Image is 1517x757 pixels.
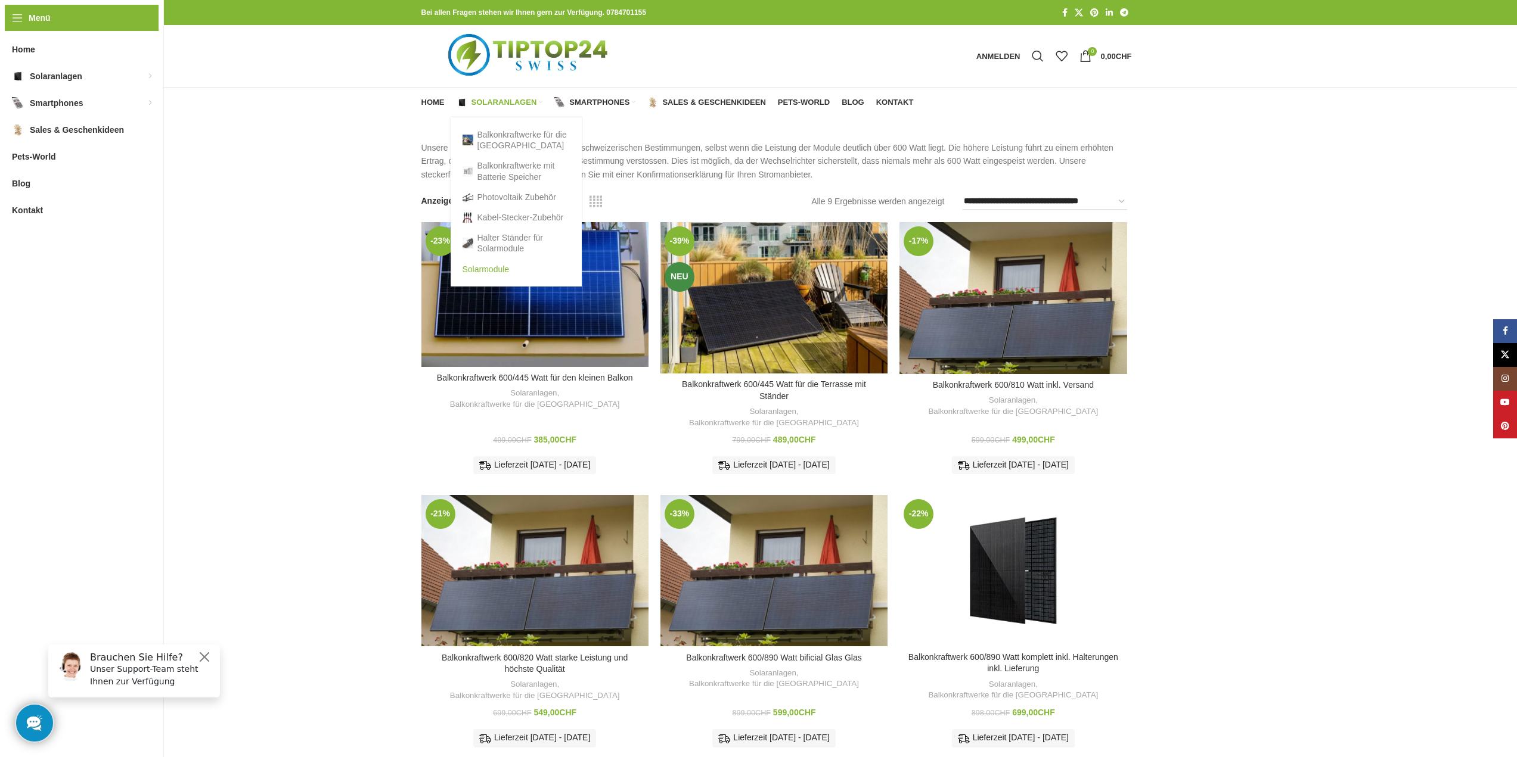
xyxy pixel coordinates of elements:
a: Halter Ständer für Solarmodule [463,228,570,258]
img: Tiptop24 Nachhaltige & Faire Produkte [421,25,638,87]
span: CHF [1038,708,1055,717]
a: Solaranlagen [510,388,557,399]
a: Balkonkraftwerke für die [GEOGRAPHIC_DATA] [928,690,1098,701]
img: Kabel-Stecker-Zubehör [463,212,473,223]
img: Photovoltaik Zubehör [463,192,473,203]
a: Balkonkraftwerk 600/820 Watt starke Leistung und höchste Qualität [442,653,628,674]
div: , [905,679,1121,701]
span: Blog [12,173,30,194]
a: Instagram Social Link [1493,367,1517,391]
span: CHF [1116,52,1132,61]
a: 0 0,00CHF [1074,44,1137,68]
a: Balkonkraftwerk 600/890 Watt komplett inkl. Halterungen inkl. Lieferung [908,652,1118,674]
bdi: 899,00 [733,709,771,717]
div: Lieferzeit [DATE] - [DATE] [952,729,1075,747]
a: Balkonkraftwerk 600/890 Watt bificial Glas Glas [660,495,888,647]
bdi: 385,00 [534,435,577,444]
span: CHF [559,708,576,717]
span: Kontakt [12,200,43,221]
img: Customer service [17,17,46,46]
span: CHF [799,708,816,717]
a: Telegram Social Link [1116,5,1132,21]
bdi: 499,00 [493,436,531,444]
a: Pinterest Social Link [1493,415,1517,438]
span: Neu [665,262,694,292]
bdi: 699,00 [493,709,531,717]
span: -17% [904,226,933,256]
img: Balkonkraftwerke für die Schweiz [463,135,473,145]
img: Solaranlagen [12,70,24,82]
button: Close [159,15,173,29]
span: CHF [755,709,771,717]
a: Sales & Geschenkideen [647,91,765,114]
a: Balkonkraftwerk 600/890 Watt komplett inkl. Halterungen inkl. Lieferung [899,495,1127,646]
div: , [905,395,1121,417]
bdi: 489,00 [773,435,816,444]
span: Blog [842,98,864,107]
p: Unsere Balkonkraftwerke entsprechen den schweizerischen Bestimmungen, selbst wenn die Leistung de... [421,141,1132,181]
bdi: 599,00 [972,436,1010,444]
a: Balkonkraftwerke für die [GEOGRAPHIC_DATA] [928,406,1098,418]
span: Sales & Geschenkideen [662,98,765,107]
a: Balkonkraftwerk 600/445 Watt für den kleinen Balkon [437,373,633,382]
a: Solaranlagen [749,668,796,679]
div: Lieferzeit [DATE] - [DATE] [712,456,835,474]
bdi: 499,00 [1012,435,1055,444]
span: -23% [426,226,455,256]
a: Balkonkraftwerk 600/445 Watt für den kleinen Balkon [421,222,649,367]
span: Smartphones [30,92,83,114]
img: Smartphones [12,97,24,109]
span: Pets-World [778,98,830,107]
h6: Brauchen Sie Hilfe? [51,17,174,28]
bdi: 699,00 [1012,708,1055,717]
a: Balkonkraftwerke für die [GEOGRAPHIC_DATA] [450,690,620,702]
a: YouTube Social Link [1493,391,1517,415]
a: Facebook Social Link [1493,319,1517,343]
span: CHF [1038,435,1055,444]
img: Smartphones [554,97,565,108]
span: -39% [665,226,694,256]
a: Balkonkraftwerk 600/445 Watt für die Terrasse mit Ständer [682,379,866,401]
bdi: 599,00 [773,708,816,717]
span: 0 [1088,47,1097,56]
span: CHF [799,435,816,444]
span: -33% [665,499,694,529]
div: Lieferzeit [DATE] - [DATE] [473,456,596,474]
a: Balkonkraftwerk 600/810 Watt inkl. Versand [899,222,1127,374]
span: CHF [755,436,771,444]
a: Solaranlagen [749,406,796,418]
div: Lieferzeit [DATE] - [DATE] [473,729,596,747]
img: Solaranlagen [457,97,467,108]
select: Shop-Reihenfolge [963,193,1127,210]
a: Suche [1026,44,1050,68]
div: Hauptnavigation [415,91,920,114]
a: Kabel-Stecker-Zubehör [463,207,570,228]
div: , [666,406,882,428]
span: Anzeigen [421,194,461,207]
a: Pets-World [778,91,830,114]
a: Rasteransicht 4 [590,194,602,209]
a: Anmelden [970,44,1026,68]
a: Balkonkraftwerke für die [GEOGRAPHIC_DATA] [450,399,620,410]
a: Solaranlagen [989,679,1035,690]
div: , [427,388,643,410]
a: Solaranlagen [510,679,557,690]
span: CHF [994,436,1010,444]
span: Sales & Geschenkideen [30,119,124,141]
span: -22% [904,499,933,529]
div: , [427,679,643,701]
div: Lieferzeit [DATE] - [DATE] [952,456,1075,474]
span: Anmelden [976,52,1020,60]
span: -21% [426,499,455,529]
span: Home [421,98,445,107]
span: Menü [29,11,51,24]
span: Home [12,39,35,60]
img: Sales & Geschenkideen [12,124,24,136]
a: X Social Link [1071,5,1087,21]
bdi: 898,00 [972,709,1010,717]
img: Sales & Geschenkideen [647,97,658,108]
a: Balkonkraftwerke für die [GEOGRAPHIC_DATA] [689,418,859,429]
span: CHF [516,709,532,717]
span: Pets-World [12,146,56,167]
